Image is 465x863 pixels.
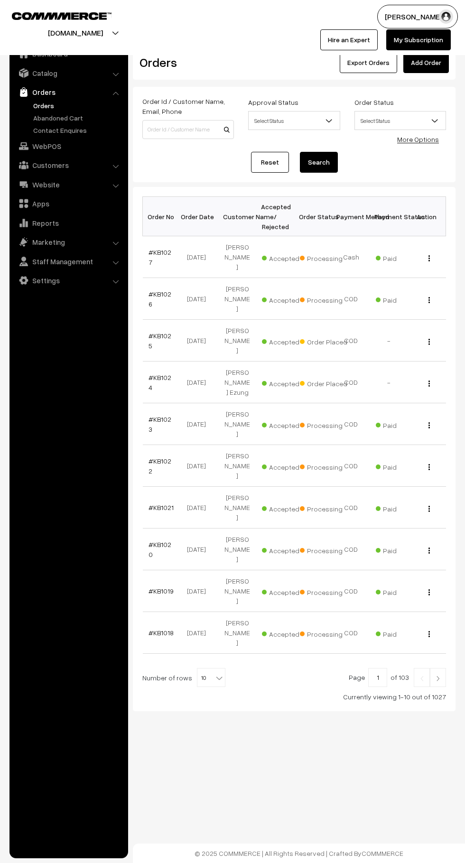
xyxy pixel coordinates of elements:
[149,540,171,558] a: #KB1020
[12,214,125,232] a: Reports
[408,197,446,236] th: Action
[133,844,465,863] footer: © 2025 COMMMERCE | All Rights Reserved | Crafted By
[180,612,218,654] td: [DATE]
[218,362,256,403] td: [PERSON_NAME] Ezung
[218,278,256,320] td: [PERSON_NAME]
[139,55,233,70] h2: Orders
[262,376,309,389] span: Accepted
[31,101,125,111] a: Orders
[376,585,423,597] span: Paid
[376,543,423,556] span: Paid
[180,445,218,487] td: [DATE]
[377,5,458,28] button: [PERSON_NAME]…
[149,629,174,637] a: #KB1018
[354,111,446,130] span: Select Status
[143,197,181,236] th: Order No
[355,112,446,129] span: Select Status
[262,460,309,472] span: Accepted
[149,373,171,391] a: #KB1024
[12,9,95,21] a: COMMMERCE
[149,332,171,350] a: #KB1025
[332,320,370,362] td: COD
[218,236,256,278] td: [PERSON_NAME]
[262,585,309,597] span: Accepted
[12,176,125,193] a: Website
[142,673,192,683] span: Number of rows
[142,692,446,702] div: Currently viewing 1-10 out of 1027
[300,293,347,305] span: Processing
[262,251,309,263] span: Accepted
[332,403,370,445] td: COD
[370,197,408,236] th: Payment Status
[332,197,370,236] th: Payment Method
[149,248,171,266] a: #KB1027
[418,676,426,681] img: Left
[262,293,309,305] span: Accepted
[386,29,451,50] a: My Subscription
[180,570,218,612] td: [DATE]
[197,668,225,687] span: 10
[300,376,347,389] span: Order Placed
[262,418,309,430] span: Accepted
[332,278,370,320] td: COD
[218,320,256,362] td: [PERSON_NAME]
[12,12,112,19] img: COMMMERCE
[370,320,408,362] td: -
[428,339,430,345] img: Menu
[12,84,125,101] a: Orders
[180,362,218,403] td: [DATE]
[300,585,347,597] span: Processing
[439,9,453,24] img: user
[248,111,340,130] span: Select Status
[180,403,218,445] td: [DATE]
[300,627,347,639] span: Processing
[332,612,370,654] td: COD
[340,52,397,73] button: Export Orders
[218,403,256,445] td: [PERSON_NAME]
[12,195,125,212] a: Apps
[262,501,309,514] span: Accepted
[180,320,218,362] td: [DATE]
[300,460,347,472] span: Processing
[300,334,347,347] span: Order Placed
[248,97,298,107] label: Approval Status
[332,236,370,278] td: Cash
[300,418,347,430] span: Processing
[12,233,125,251] a: Marketing
[31,113,125,123] a: Abandoned Cart
[354,97,394,107] label: Order Status
[180,487,218,529] td: [DATE]
[218,487,256,529] td: [PERSON_NAME]
[376,501,423,514] span: Paid
[218,529,256,570] td: [PERSON_NAME]
[397,135,439,143] a: More Options
[376,418,423,430] span: Paid
[149,457,171,475] a: #KB1022
[428,380,430,387] img: Menu
[428,297,430,303] img: Menu
[428,547,430,554] img: Menu
[180,278,218,320] td: [DATE]
[428,422,430,428] img: Menu
[332,529,370,570] td: COD
[376,293,423,305] span: Paid
[197,668,225,687] span: 10
[251,152,289,173] a: Reset
[376,251,423,263] span: Paid
[300,501,347,514] span: Processing
[142,120,234,139] input: Order Id / Customer Name / Customer Email / Customer Phone
[391,673,409,681] span: of 103
[180,197,218,236] th: Order Date
[149,290,171,308] a: #KB1026
[15,21,136,45] button: [DOMAIN_NAME]
[12,157,125,174] a: Customers
[300,152,338,173] button: Search
[262,543,309,556] span: Accepted
[300,251,347,263] span: Processing
[376,627,423,639] span: Paid
[376,460,423,472] span: Paid
[332,445,370,487] td: COD
[12,253,125,270] a: Staff Management
[180,236,218,278] td: [DATE]
[320,29,378,50] a: Hire an Expert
